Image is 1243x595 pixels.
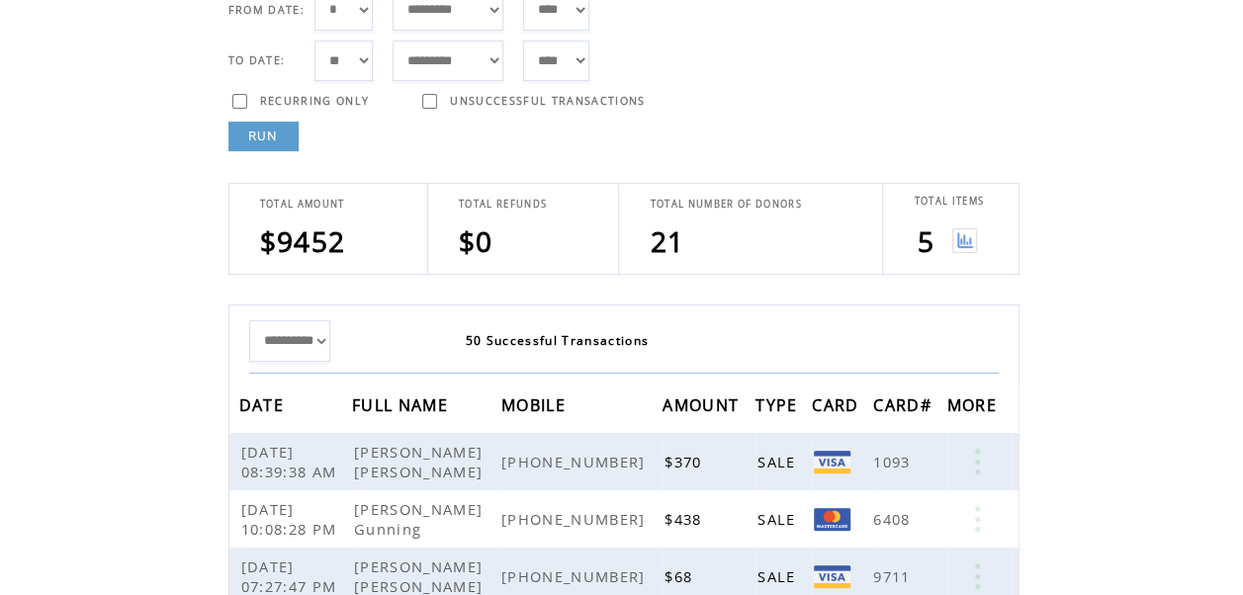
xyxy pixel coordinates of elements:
[755,398,802,410] a: TYPE
[814,451,850,473] img: Visa
[352,389,453,426] span: FULL NAME
[873,566,915,586] span: 9711
[814,508,850,531] img: Mastercard
[354,442,488,481] span: [PERSON_NAME] [PERSON_NAME]
[352,398,453,410] a: FULL NAME
[914,195,984,208] span: TOTAL ITEMS
[650,198,801,211] span: TOTAL NUMBER OF DONORS
[665,509,706,529] span: $438
[239,389,289,426] span: DATE
[241,442,342,481] span: [DATE] 08:39:38 AM
[757,509,800,529] span: SALE
[814,565,850,588] img: Visa
[459,198,547,211] span: TOTAL REFUNDS
[917,222,933,260] span: 5
[241,499,342,539] span: [DATE] 10:08:28 PM
[757,452,800,471] span: SALE
[260,222,346,260] span: $9452
[260,198,345,211] span: TOTAL AMOUNT
[466,332,650,349] span: 50 Successful Transactions
[812,398,863,410] a: CARD
[450,94,645,108] span: UNSUCCESSFUL TRANSACTIONS
[665,452,706,471] span: $370
[501,509,651,529] span: [PHONE_NUMBER]
[501,452,651,471] span: [PHONE_NUMBER]
[650,222,684,260] span: 21
[873,509,915,529] span: 6408
[873,389,936,426] span: CARD#
[354,499,483,539] span: [PERSON_NAME] Gunning
[459,222,493,260] span: $0
[947,389,1002,426] span: MORE
[260,94,370,108] span: RECURRING ONLY
[873,452,915,471] span: 1093
[952,228,977,253] img: View graph
[663,398,744,410] a: AMOUNT
[663,389,744,426] span: AMOUNT
[239,398,289,410] a: DATE
[501,398,571,410] a: MOBILE
[812,389,863,426] span: CARD
[873,398,936,410] a: CARD#
[228,53,286,67] span: TO DATE:
[665,566,697,586] span: $68
[501,389,571,426] span: MOBILE
[757,566,800,586] span: SALE
[501,566,651,586] span: [PHONE_NUMBER]
[228,122,299,151] a: RUN
[755,389,802,426] span: TYPE
[228,3,305,17] span: FROM DATE:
